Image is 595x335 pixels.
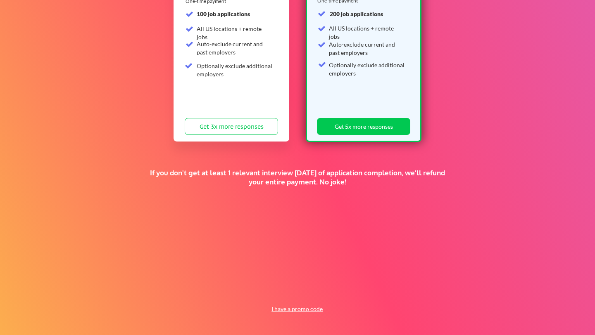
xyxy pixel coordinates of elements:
div: Optionally exclude additional employers [197,62,273,78]
div: Auto-exclude current and past employers [197,40,273,56]
div: All US locations + remote jobs [329,24,405,40]
strong: 200 job applications [330,10,383,17]
button: I have a promo code [267,304,328,314]
button: Get 3x more responses [185,118,278,135]
strong: 100 job applications [197,10,250,17]
div: Auto-exclude current and past employers [329,40,405,57]
div: If you don't get at least 1 relevant interview [DATE] of application completion, we'll refund you... [143,168,452,186]
button: Get 5x more responses [317,118,410,135]
div: Optionally exclude additional employers [329,61,405,77]
div: All US locations + remote jobs [197,25,273,41]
